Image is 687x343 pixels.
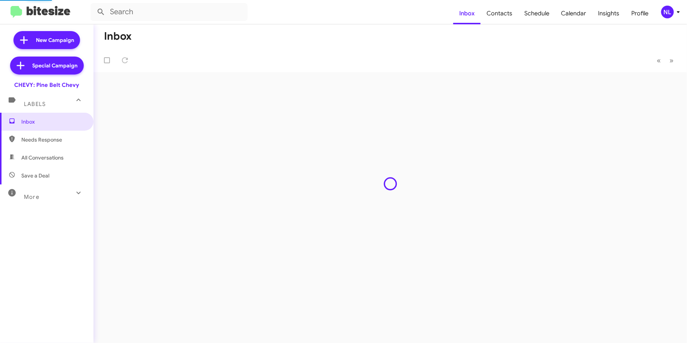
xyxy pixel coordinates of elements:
a: Inbox [453,3,481,24]
a: Schedule [518,3,555,24]
span: « [657,56,661,65]
span: » [669,56,674,65]
input: Search [91,3,248,21]
span: Inbox [21,118,85,125]
button: Next [665,53,678,68]
h1: Inbox [104,30,132,42]
a: New Campaign [13,31,80,49]
span: Labels [24,101,46,107]
span: New Campaign [36,36,74,44]
nav: Page navigation example [653,53,678,68]
button: Previous [652,53,665,68]
span: More [24,194,39,200]
a: Contacts [481,3,518,24]
div: NL [661,6,674,18]
a: Calendar [555,3,592,24]
span: All Conversations [21,154,64,161]
div: CHEVY: Pine Belt Chevy [14,81,79,89]
button: NL [655,6,679,18]
span: Needs Response [21,136,85,143]
a: Insights [592,3,626,24]
span: Save a Deal [21,172,49,179]
span: Special Campaign [33,62,78,69]
a: Profile [626,3,655,24]
a: Special Campaign [10,57,84,75]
